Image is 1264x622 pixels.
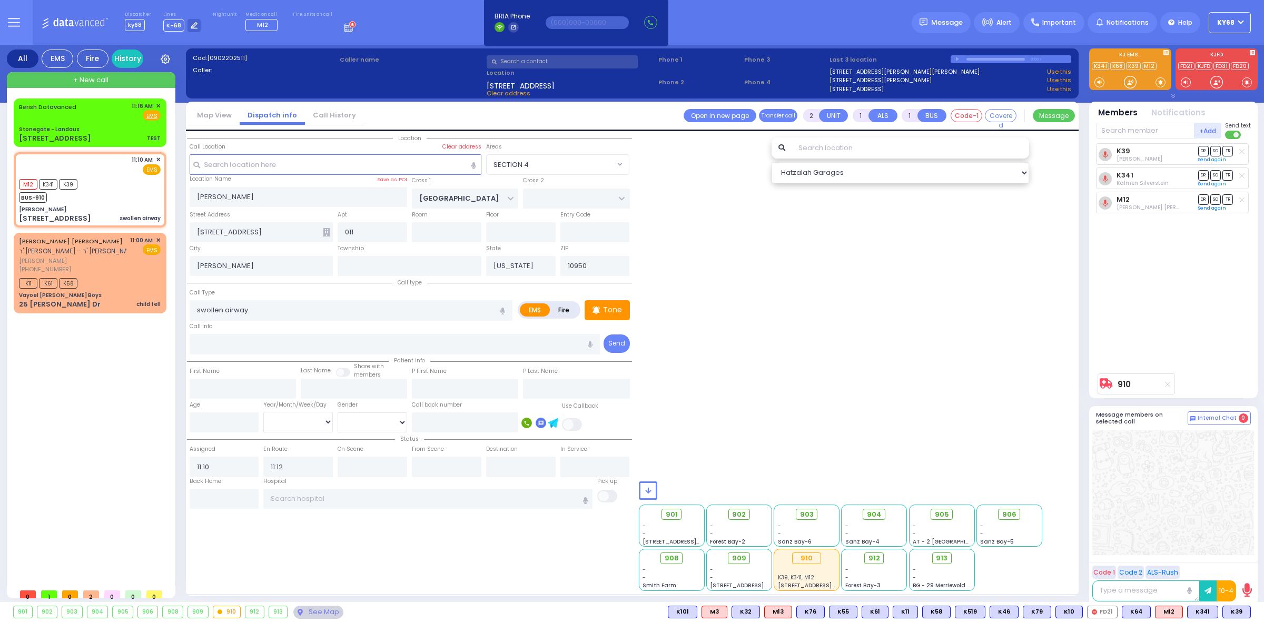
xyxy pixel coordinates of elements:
label: Call back number [412,401,462,409]
span: K58 [59,278,77,289]
span: 0 [62,590,78,598]
a: Use this [1047,67,1071,76]
span: 904 [867,509,882,520]
span: 0 [125,590,141,598]
div: 912 [245,606,264,618]
div: 901 [14,606,32,618]
label: Apt [338,211,347,219]
div: K58 [922,606,951,618]
span: EMS [143,164,161,175]
div: BLS [862,606,888,618]
label: Back Home [190,477,221,486]
div: 908 [163,606,183,618]
div: K10 [1055,606,1083,618]
span: 912 [868,553,880,564]
a: K341 [1117,171,1133,179]
label: ZIP [560,244,568,253]
div: See map [293,606,343,619]
span: ✕ [156,155,161,164]
div: BLS [829,606,857,618]
a: [STREET_ADDRESS] [829,85,884,94]
span: - [643,522,646,530]
span: - [913,566,916,574]
div: K79 [1023,606,1051,618]
span: - [845,574,848,581]
label: Assigned [190,445,215,453]
button: Message [1033,109,1075,122]
div: K101 [668,606,697,618]
span: Moshe Mier Silberstein [1117,203,1210,211]
span: AT - 2 [GEOGRAPHIC_DATA] [913,538,991,546]
a: Send again [1198,181,1226,187]
span: K-68 [163,19,184,32]
div: M13 [764,606,792,618]
label: First Name [190,367,220,376]
button: Notifications [1151,107,1206,119]
span: 0 [1239,413,1248,423]
span: - [710,566,713,574]
span: - [845,522,848,530]
div: K341 [1187,606,1218,618]
div: Fire [77,50,108,68]
span: - [643,530,646,538]
label: Last Name [301,367,331,375]
span: ר' [PERSON_NAME] - ר' [PERSON_NAME] [19,246,140,255]
span: DR [1198,170,1209,180]
label: KJ EMS... [1089,52,1171,60]
span: BG - 29 Merriewold S. [913,581,972,589]
span: SO [1210,170,1221,180]
button: +Add [1194,123,1222,139]
span: 0 [20,590,36,598]
span: TR [1222,194,1233,204]
a: M12 [1117,195,1130,203]
span: EMS [143,244,161,255]
span: Call type [392,279,427,287]
div: BLS [1222,606,1251,618]
span: - [845,530,848,538]
div: 902 [37,606,57,618]
span: - [913,522,916,530]
label: Destination [486,445,518,453]
a: K39 [1117,147,1130,155]
div: [STREET_ADDRESS] [19,133,91,144]
label: Age [190,401,200,409]
span: Forest Bay-3 [845,581,881,589]
label: KJFD [1176,52,1258,60]
div: K64 [1122,606,1151,618]
a: K39 [1126,62,1141,70]
a: History [112,50,143,68]
input: Search member [1096,123,1194,139]
div: 903 [62,606,82,618]
input: Search location here [190,154,481,174]
span: 913 [936,553,947,564]
div: K519 [955,606,985,618]
label: State [486,244,501,253]
img: message.svg [920,18,927,26]
div: BLS [1187,606,1218,618]
span: [STREET_ADDRESS][PERSON_NAME] [643,538,742,546]
input: Search hospital [263,489,592,509]
label: From Scene [412,445,444,453]
span: + New call [73,75,108,85]
span: ✕ [156,102,161,111]
label: On Scene [338,445,363,453]
span: BUS-910 [19,192,47,203]
span: - [980,530,983,538]
a: Call History [305,110,364,120]
label: Location Name [190,175,231,183]
div: K61 [862,606,888,618]
div: 913 [269,606,288,618]
span: Sanz Bay-4 [845,538,880,546]
div: swollen airway [120,214,161,222]
label: Areas [486,143,502,151]
span: Sanz Bay-5 [980,538,1014,546]
label: Caller name [340,55,483,64]
a: 910 [1118,380,1131,388]
span: Patient info [389,357,430,364]
u: EMS [146,112,157,120]
button: BUS [917,109,946,122]
a: Use this [1047,76,1071,85]
span: SECTION 4 [486,154,630,174]
button: Code-1 [951,109,982,122]
a: [PERSON_NAME] [PERSON_NAME] [19,237,123,245]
